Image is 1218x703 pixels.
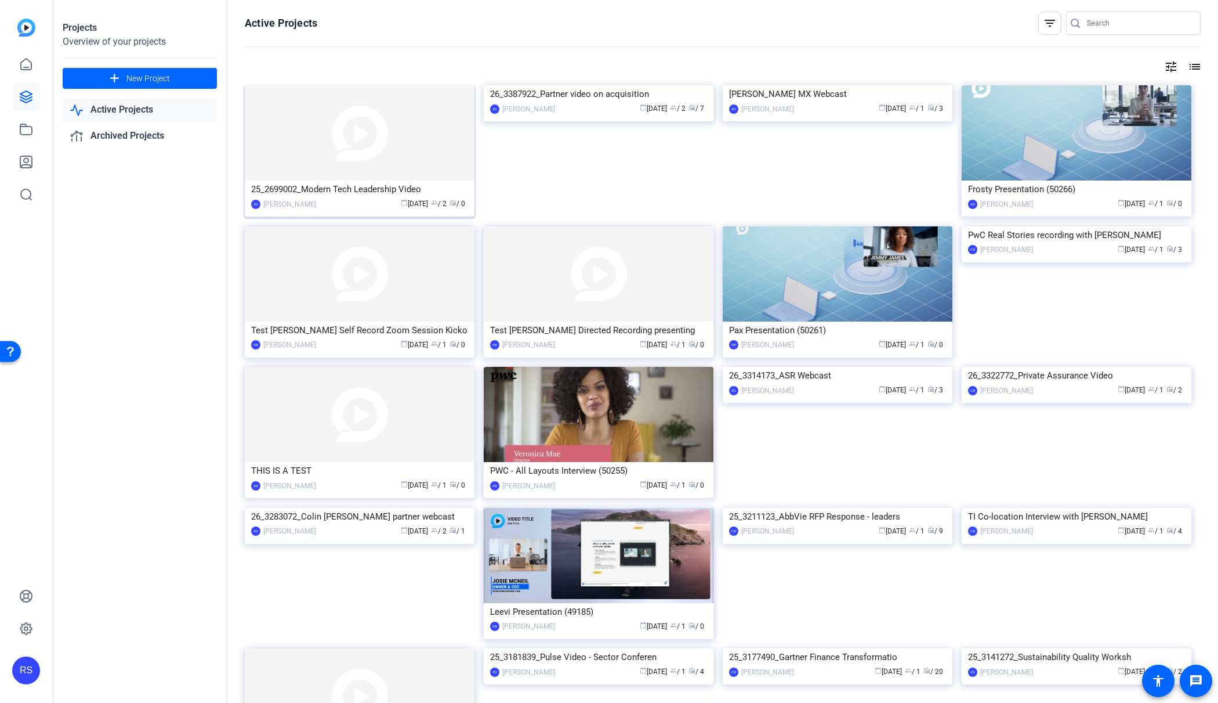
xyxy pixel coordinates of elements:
div: CW [729,527,738,536]
div: [PERSON_NAME] [741,339,794,351]
span: radio [449,199,456,206]
div: 25_3211123_AbbVie RFP Response - leaders [729,508,946,525]
span: / 1 [1148,527,1163,535]
span: radio [688,340,695,347]
span: / 7 [688,104,704,113]
span: radio [1166,245,1173,252]
mat-icon: add [107,71,122,86]
span: group [909,385,916,392]
span: group [1148,199,1155,206]
div: Test [PERSON_NAME] Directed Recording presenting [490,322,707,339]
span: / 3 [1166,246,1182,254]
span: / 1 [431,481,447,489]
div: RS [729,386,738,395]
div: Overview of your projects [63,35,217,49]
span: radio [449,527,456,533]
div: [PERSON_NAME] [741,666,794,678]
div: RS [968,668,977,677]
span: group [670,104,677,111]
span: radio [1166,527,1173,533]
span: [DATE] [640,481,667,489]
span: / 3 [927,386,943,394]
span: calendar_today [401,340,408,347]
div: [PERSON_NAME] [980,525,1033,537]
div: Projects [63,21,217,35]
div: Test [PERSON_NAME] Self Record Zoom Session Kicko [251,322,468,339]
div: AW [729,340,738,349]
span: calendar_today [1118,667,1125,674]
span: / 4 [688,668,704,676]
span: calendar_today [640,104,647,111]
span: group [431,481,438,488]
div: [PERSON_NAME] [502,666,555,678]
span: radio [688,481,695,488]
span: group [909,104,916,111]
span: / 0 [688,341,704,349]
span: [DATE] [1118,668,1145,676]
span: calendar_today [875,667,882,674]
mat-icon: tune [1164,60,1178,74]
div: CW [968,245,977,254]
span: [DATE] [640,341,667,349]
span: / 0 [688,481,704,489]
span: / 20 [923,668,943,676]
span: group [1148,385,1155,392]
span: group [431,199,438,206]
span: group [909,527,916,533]
div: Frosty Presentation (50266) [968,181,1185,198]
span: radio [688,104,695,111]
span: / 2 [1166,386,1182,394]
span: / 1 [909,341,925,349]
span: / 1 [670,622,686,630]
span: calendar_today [879,340,886,347]
span: New Project [126,73,170,85]
span: calendar_today [640,667,647,674]
div: CW [968,386,977,395]
div: [PERSON_NAME] [263,480,316,492]
span: / 9 [927,527,943,535]
span: [DATE] [879,386,906,394]
div: [PERSON_NAME] [502,339,555,351]
span: / 1 [909,104,925,113]
span: [DATE] [640,622,667,630]
div: RS [490,668,499,677]
span: / 0 [449,341,465,349]
input: Search [1087,16,1191,30]
span: / 0 [927,341,943,349]
span: / 2 [670,104,686,113]
span: radio [927,385,934,392]
span: [DATE] [401,481,428,489]
span: calendar_today [401,527,408,533]
span: calendar_today [640,481,647,488]
span: / 1 [1148,200,1163,208]
span: group [905,667,912,674]
span: group [431,527,438,533]
span: calendar_today [640,622,647,629]
div: [PERSON_NAME] [741,103,794,115]
span: group [1148,527,1155,533]
span: [DATE] [1118,386,1145,394]
div: AW [251,481,260,491]
span: / 0 [449,200,465,208]
div: RS [12,657,40,684]
span: [DATE] [1118,200,1145,208]
span: calendar_today [640,340,647,347]
div: [PERSON_NAME] [980,385,1033,396]
span: radio [688,622,695,629]
div: [PERSON_NAME] [263,525,316,537]
span: calendar_today [879,527,886,533]
div: [PERSON_NAME] [741,385,794,396]
div: 25_3181839_Pulse Video - Sector Conferen [490,648,707,666]
div: RS [490,104,499,114]
div: 26_3387922_Partner video on acquisition [490,85,707,103]
div: AW [968,200,977,209]
div: THIS IS A TEST [251,462,468,480]
span: radio [927,340,934,347]
div: 25_3141272_Sustainability Quality Worksh [968,648,1185,666]
span: calendar_today [879,104,886,111]
span: radio [927,527,934,533]
span: / 1 [431,341,447,349]
span: group [909,340,916,347]
span: [DATE] [640,104,667,113]
span: [DATE] [401,200,428,208]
